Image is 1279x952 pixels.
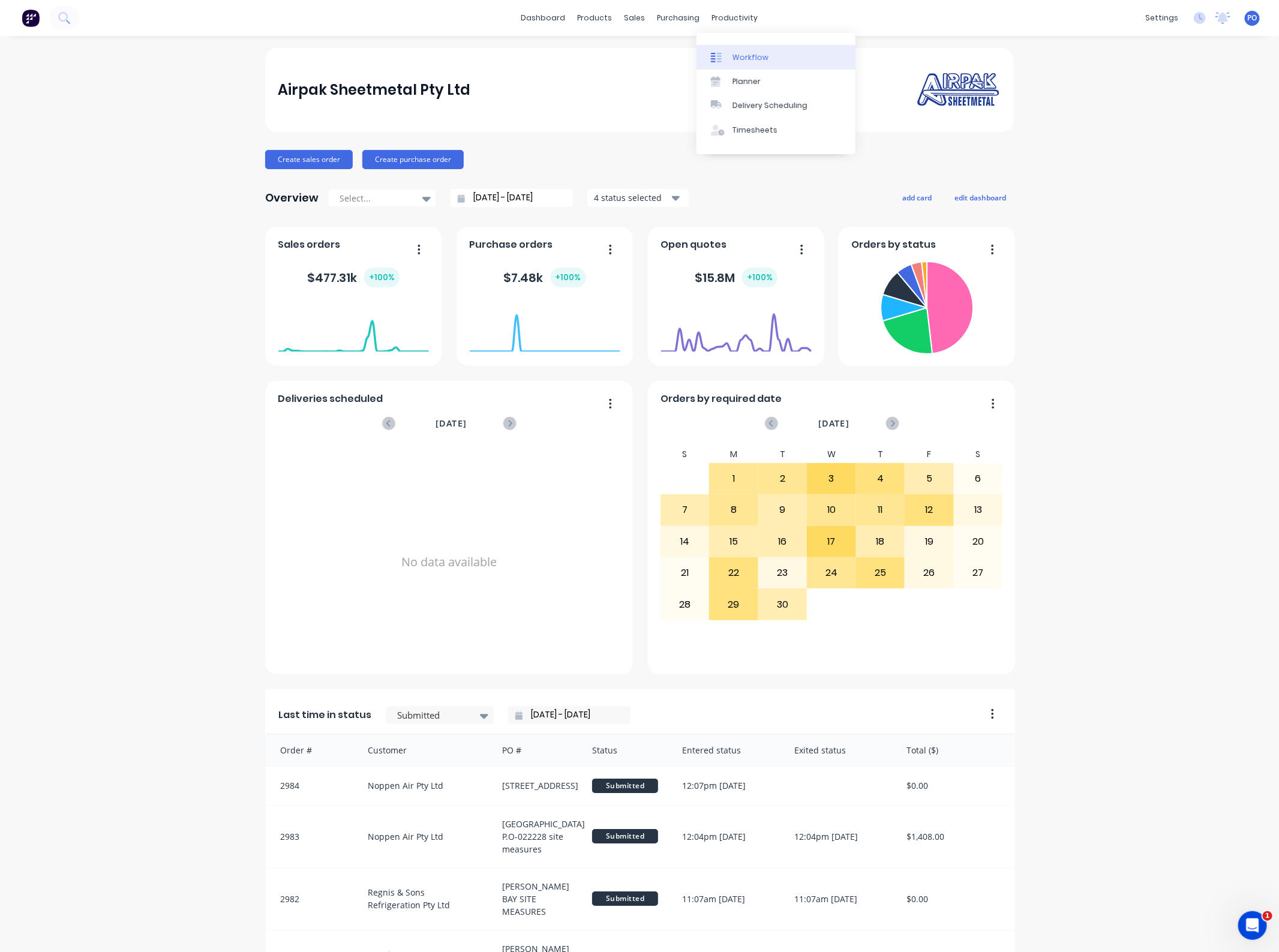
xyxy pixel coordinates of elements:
[1238,911,1267,940] iframe: Intercom live chat
[580,734,670,766] div: Status
[954,495,1002,525] div: 13
[954,558,1002,588] div: 27
[266,868,356,930] div: 2982
[710,558,758,588] div: 22
[759,527,807,557] div: 16
[278,392,383,406] span: Deliveries scheduled
[807,558,855,588] div: 24
[857,495,905,525] div: 11
[265,186,319,210] div: Overview
[857,464,905,494] div: 4
[954,527,1002,557] div: 20
[670,806,782,867] div: 12:04pm [DATE]
[706,9,764,27] div: productivity
[954,464,1002,494] div: 6
[894,767,1014,805] div: $0.00
[278,238,341,252] span: Sales orders
[905,527,953,557] div: 19
[1139,9,1184,27] div: settings
[661,558,709,588] div: 21
[661,527,709,557] div: 14
[490,734,580,766] div: PO #
[436,417,467,430] span: [DATE]
[515,9,572,27] a: dashboard
[356,734,491,766] div: Customer
[504,268,586,287] div: $ 7.48k
[905,464,953,494] div: 5
[894,190,939,205] button: add card
[732,76,761,87] div: Planner
[857,527,905,557] div: 18
[356,868,491,930] div: Regnis & Sons Refrigeration Pty Ltd
[572,9,619,27] div: products
[710,464,758,494] div: 1
[490,767,580,805] div: [STREET_ADDRESS]
[278,708,371,722] span: Last time in status
[551,268,586,287] div: + 100 %
[278,446,620,678] div: No data available
[661,495,709,525] div: 7
[696,118,855,142] a: Timesheets
[759,464,807,494] div: 2
[758,446,807,463] div: T
[742,268,777,287] div: + 100 %
[696,94,855,118] a: Delivery Scheduling
[661,238,727,252] span: Open quotes
[307,268,400,287] div: $ 477.31k
[759,558,807,588] div: 23
[670,767,782,805] div: 12:07pm [DATE]
[782,734,894,766] div: Exited status
[490,806,580,867] div: [GEOGRAPHIC_DATA] P.O-022228 site measures
[807,527,855,557] div: 17
[807,464,855,494] div: 3
[807,495,855,525] div: 10
[592,891,658,906] span: Submitted
[947,190,1014,205] button: edit dashboard
[710,589,758,619] div: 29
[696,70,855,94] a: Planner
[695,268,777,287] div: $ 15.8M
[490,868,580,930] div: [PERSON_NAME] BAY SITE MEASURES
[592,829,658,843] span: Submitted
[759,495,807,525] div: 9
[732,100,807,111] div: Delivery Scheduling
[782,868,894,930] div: 11:07am [DATE]
[651,9,706,27] div: purchasing
[661,392,782,406] span: Orders by required date
[894,734,1014,766] div: Total ($)
[266,767,356,805] div: 2984
[670,868,782,930] div: 11:07am [DATE]
[732,52,768,63] div: Workflow
[470,238,553,252] span: Purchase orders
[709,446,758,463] div: M
[266,734,356,766] div: Order #
[587,189,689,207] button: 4 status selected
[710,495,758,525] div: 8
[856,446,905,463] div: T
[278,78,471,102] div: Airpak Sheetmetal Pty Ltd
[905,495,953,525] div: 12
[1248,13,1257,23] span: PO
[759,589,807,619] div: 30
[954,446,1003,463] div: S
[592,779,658,793] span: Submitted
[265,150,353,169] button: Create sales order
[619,9,651,27] div: sales
[594,191,669,204] div: 4 status selected
[732,125,777,136] div: Timesheets
[661,589,709,619] div: 28
[266,806,356,867] div: 2983
[894,868,1014,930] div: $0.00
[807,446,856,463] div: W
[670,734,782,766] div: Entered status
[905,558,953,588] div: 26
[894,806,1014,867] div: $1,408.00
[852,238,936,252] span: Orders by status
[782,806,894,867] div: 12:04pm [DATE]
[857,558,905,588] div: 25
[696,45,855,69] a: Workflow
[660,446,710,463] div: S
[710,527,758,557] div: 15
[362,150,464,169] button: Create purchase order
[523,706,626,724] input: Filter by date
